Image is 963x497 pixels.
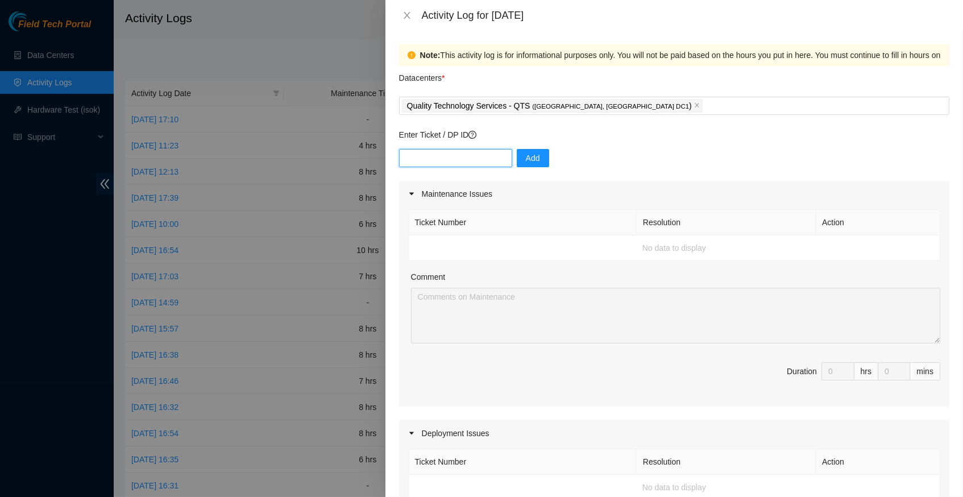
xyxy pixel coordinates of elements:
div: mins [910,362,940,380]
p: Quality Technology Services - QTS ) [407,100,692,113]
th: Action [816,449,940,475]
th: Action [816,210,940,235]
label: Comment [411,271,446,283]
th: Resolution [637,210,816,235]
span: question-circle [468,131,476,139]
div: hrs [854,362,878,380]
span: Add [526,152,540,164]
span: exclamation-circle [408,51,416,59]
p: Datacenters [399,66,445,84]
span: caret-right [408,190,415,197]
strong: Note: [420,49,441,61]
div: Deployment Issues [399,420,949,446]
span: close [694,102,700,109]
div: Activity Log for [DATE] [422,9,949,22]
div: Duration [787,365,817,378]
span: caret-right [408,430,415,437]
th: Resolution [637,449,816,475]
span: ( [GEOGRAPHIC_DATA], [GEOGRAPHIC_DATA] DC1 [532,103,689,110]
span: close [402,11,412,20]
div: Maintenance Issues [399,181,949,207]
button: Close [399,10,415,21]
th: Ticket Number [409,210,637,235]
th: Ticket Number [409,449,637,475]
textarea: Comment [411,288,940,343]
p: Enter Ticket / DP ID [399,129,949,141]
td: No data to display [409,235,940,261]
button: Add [517,149,549,167]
